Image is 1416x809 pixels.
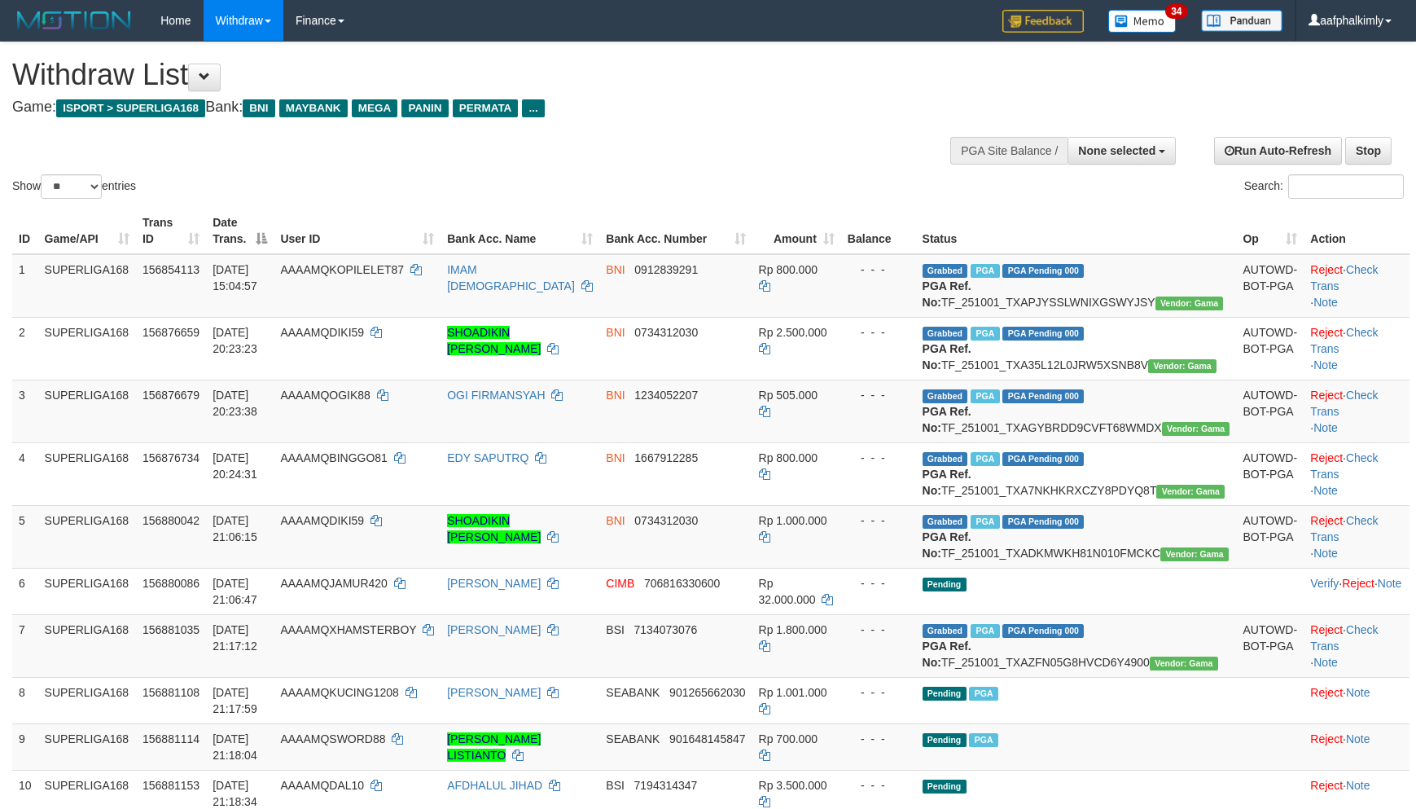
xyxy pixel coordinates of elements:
[447,389,545,402] a: OGI FIRMANSYAH
[848,450,910,466] div: - - -
[634,326,698,339] span: Copy 0734312030 to clipboard
[971,327,999,341] span: Marked by aafsoycanthlai
[280,623,416,636] span: AAAAMQXHAMSTERBOY
[279,99,348,117] span: MAYBANK
[12,380,38,442] td: 3
[971,389,999,403] span: Marked by aafsoycanthlai
[606,326,625,339] span: BNI
[12,317,38,380] td: 2
[142,779,199,792] span: 156881153
[280,389,370,402] span: AAAAMQOGIK88
[136,208,206,254] th: Trans ID: activate to sort column ascending
[1304,677,1409,723] td: ·
[1346,732,1370,745] a: Note
[213,263,257,292] span: [DATE] 15:04:57
[923,405,971,434] b: PGA Ref. No:
[142,326,199,339] span: 156876659
[142,732,199,745] span: 156881114
[923,578,967,591] span: Pending
[759,263,818,276] span: Rp 800.000
[669,686,745,699] span: Copy 901265662030 to clipboard
[916,208,1237,254] th: Status
[38,208,136,254] th: Game/API: activate to sort column ascending
[916,317,1237,380] td: TF_251001_TXA35L12L0JRW5XSNB8V
[243,99,274,117] span: BNI
[634,779,698,792] span: Copy 7194314347 to clipboard
[759,389,818,402] span: Rp 505.000
[12,8,136,33] img: MOTION_logo.png
[848,684,910,701] div: - - -
[213,326,257,355] span: [DATE] 20:23:23
[923,780,967,794] span: Pending
[12,174,136,199] label: Show entries
[280,686,399,699] span: AAAAMQKUCING1208
[1288,174,1404,199] input: Search:
[1310,514,1378,543] a: Check Trans
[447,577,541,590] a: [PERSON_NAME]
[1155,297,1224,310] span: Vendor URL: https://trx31.1velocity.biz
[12,505,38,568] td: 5
[1236,380,1304,442] td: AUTOWD-BOT-PGA
[213,623,257,653] span: [DATE] 21:17:12
[1148,359,1217,373] span: Vendor URL: https://trx31.1velocity.biz
[1378,577,1402,590] a: Note
[848,512,910,529] div: - - -
[1342,577,1374,590] a: Reject
[1236,614,1304,677] td: AUTOWD-BOT-PGA
[142,514,199,527] span: 156880042
[971,624,999,638] span: Marked by aafchoeunmanni
[522,99,544,117] span: ...
[453,99,519,117] span: PERMATA
[634,451,698,464] span: Copy 1667912285 to clipboard
[12,442,38,505] td: 4
[1002,624,1084,638] span: PGA Pending
[1244,174,1404,199] label: Search:
[1310,686,1343,699] a: Reject
[606,263,625,276] span: BNI
[280,514,364,527] span: AAAAMQDIKI59
[969,733,997,747] span: Marked by aafromsomean
[1236,317,1304,380] td: AUTOWD-BOT-PGA
[923,264,968,278] span: Grabbed
[1304,442,1409,505] td: · ·
[38,442,136,505] td: SUPERLIGA168
[280,732,385,745] span: AAAAMQSWORD88
[1345,137,1392,165] a: Stop
[634,514,698,527] span: Copy 0734312030 to clipboard
[1313,358,1338,372] a: Note
[1310,326,1343,339] a: Reject
[142,451,199,464] span: 156876734
[12,99,927,116] h4: Game: Bank:
[280,263,404,276] span: AAAAMQKOPILELET87
[1310,263,1378,292] a: Check Trans
[606,514,625,527] span: BNI
[447,451,528,464] a: EDY SAPUTRQ
[12,677,38,723] td: 8
[142,263,199,276] span: 156854113
[1304,208,1409,254] th: Action
[274,208,441,254] th: User ID: activate to sort column ascending
[447,326,541,355] a: SHOADIKIN [PERSON_NAME]
[841,208,916,254] th: Balance
[447,514,541,543] a: SHOADIKIN [PERSON_NAME]
[950,137,1067,165] div: PGA Site Balance /
[916,614,1237,677] td: TF_251001_TXAZFN05G8HVCD6Y4900
[759,326,827,339] span: Rp 2.500.000
[606,577,634,590] span: CIMB
[1108,10,1177,33] img: Button%20Memo.svg
[1310,577,1339,590] a: Verify
[12,614,38,677] td: 7
[759,451,818,464] span: Rp 800.000
[280,577,387,590] span: AAAAMQJAMUR420
[1310,389,1378,418] a: Check Trans
[213,451,257,481] span: [DATE] 20:24:31
[12,208,38,254] th: ID
[916,505,1237,568] td: TF_251001_TXADKMWKH81N010FMCKC
[352,99,398,117] span: MEGA
[447,263,575,292] a: IMAM [DEMOGRAPHIC_DATA]
[848,777,910,794] div: - - -
[38,723,136,770] td: SUPERLIGA168
[213,732,257,762] span: [DATE] 21:18:04
[401,99,448,117] span: PANIN
[1002,389,1084,403] span: PGA Pending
